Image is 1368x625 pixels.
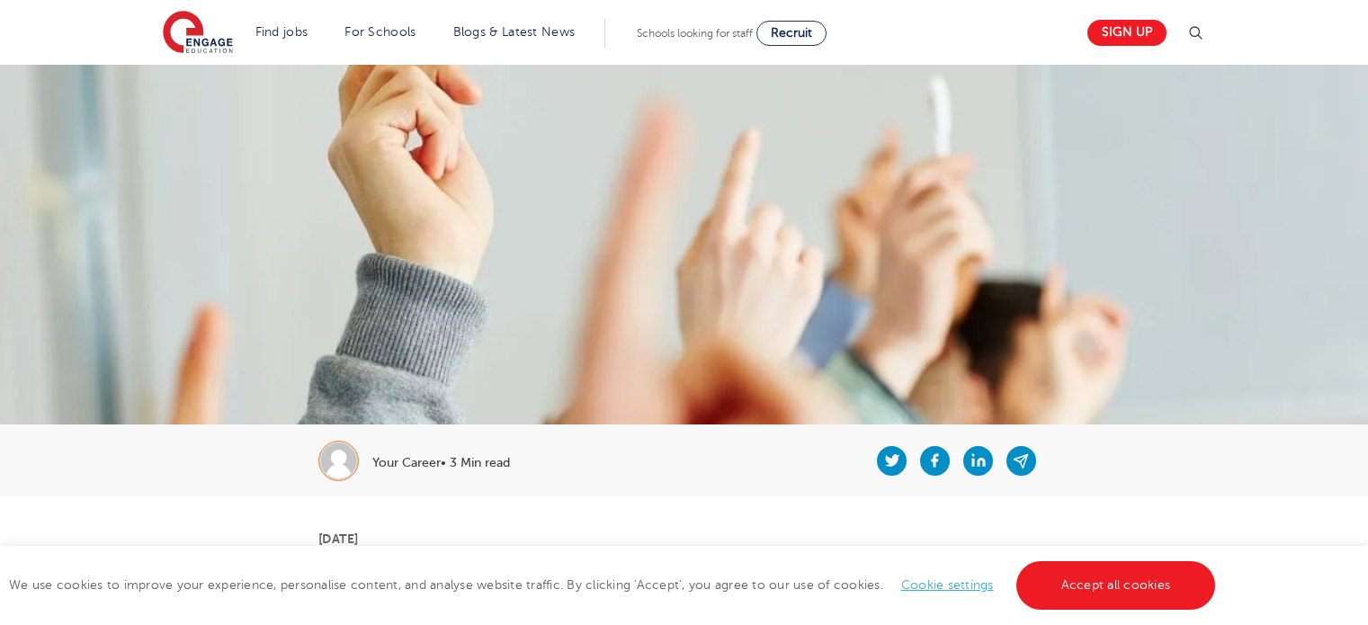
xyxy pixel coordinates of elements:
[901,578,994,592] a: Cookie settings
[255,25,308,39] a: Find jobs
[771,26,812,40] span: Recruit
[344,25,416,39] a: For Schools
[1016,561,1216,610] a: Accept all cookies
[1087,20,1167,46] a: Sign up
[372,457,510,469] p: Your Career• 3 Min read
[756,21,827,46] a: Recruit
[318,532,1050,545] p: [DATE]
[9,578,1220,592] span: We use cookies to improve your experience, personalise content, and analyse website traffic. By c...
[453,25,576,39] a: Blogs & Latest News
[163,11,233,56] img: Engage Education
[637,27,753,40] span: Schools looking for staff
